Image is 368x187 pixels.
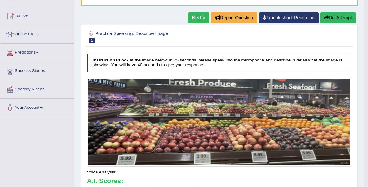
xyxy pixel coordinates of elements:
h2: Practice Speaking: Describe Image [87,30,251,43]
a: Strategy Videos [0,80,74,97]
h4: Voice Analysis: [87,170,352,175]
a: Tests [0,7,74,23]
b: Instructions: [92,58,119,62]
span: 1 [89,38,95,43]
button: Re-Attempt [320,12,356,23]
a: Next » [188,12,209,23]
a: Predictions [0,44,74,60]
a: Troubleshoot Recording [259,12,319,23]
a: Your Account [0,99,74,115]
a: Online Class [0,25,74,42]
button: Report Question [211,12,257,23]
h4: Look at the image below. In 25 seconds, please speak into the microphone and describe in detail w... [87,54,352,72]
a: Success Stories [0,62,74,78]
b: A.I. Scores: [87,177,123,184]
